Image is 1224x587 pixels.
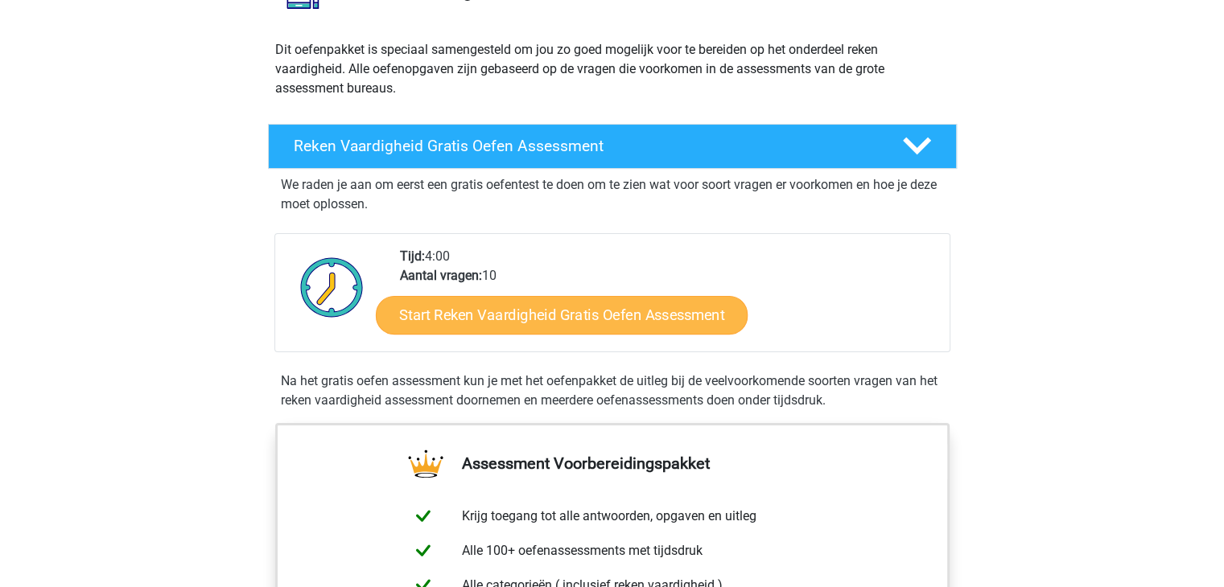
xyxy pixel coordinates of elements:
[291,247,373,327] img: Klok
[281,175,944,214] p: We raden je aan om eerst een gratis oefentest te doen om te zien wat voor soort vragen er voorkom...
[400,268,482,283] b: Aantal vragen:
[275,40,950,98] p: Dit oefenpakket is speciaal samengesteld om jou zo goed mogelijk voor te bereiden op het onderdee...
[294,137,876,155] h4: Reken Vaardigheid Gratis Oefen Assessment
[262,124,963,169] a: Reken Vaardigheid Gratis Oefen Assessment
[376,295,748,334] a: Start Reken Vaardigheid Gratis Oefen Assessment
[400,248,425,264] b: Tijd:
[388,247,949,351] div: 4:00 10
[274,371,950,410] div: Na het gratis oefen assessment kun je met het oefenpakket de uitleg bij de veelvoorkomende soorte...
